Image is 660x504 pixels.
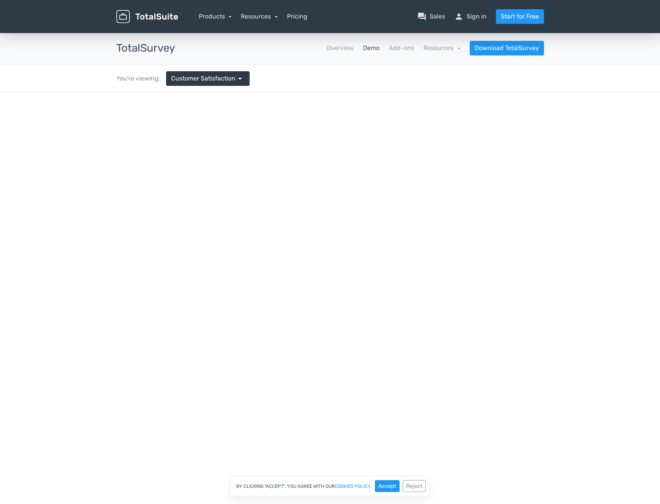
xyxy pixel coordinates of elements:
[454,12,487,21] a: personSign in
[375,480,400,492] button: Accept
[116,10,178,23] img: TotalSuite for WordPress
[496,9,544,24] a: Start for Free
[241,13,278,20] a: Resources
[116,42,175,54] h3: TotalSurvey
[199,13,232,20] a: Products
[116,74,166,83] div: You're viewing:
[454,12,464,21] span: person
[403,480,426,492] button: Reject
[417,12,445,21] a: question_answerSales
[287,12,307,21] a: Pricing
[235,74,245,83] span: arrow_drop_down
[470,41,544,55] a: Download TotalSurvey
[417,12,427,21] span: question_answer
[166,71,250,86] a: Customer Satisfaction arrow_drop_down
[363,44,380,53] a: Demo
[327,44,354,53] a: Overview
[230,476,430,496] div: By clicking "Accept", you agree with our .
[335,484,371,489] a: cookies policy
[171,74,235,83] span: Customer Satisfaction
[423,44,460,52] a: Resources
[389,44,414,53] a: Add-ons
